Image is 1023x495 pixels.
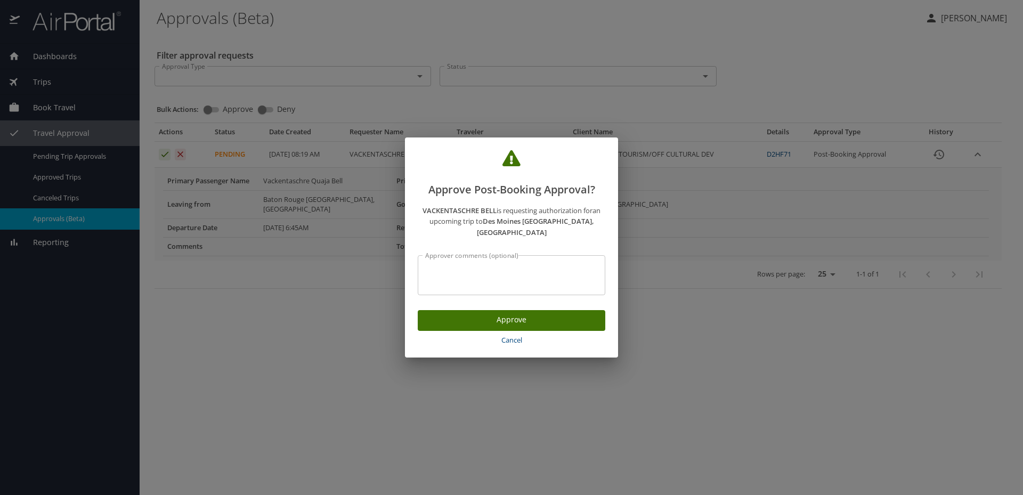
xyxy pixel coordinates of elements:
[423,206,497,215] strong: VACKENTASCHRE BELL
[426,313,597,327] span: Approve
[418,331,605,350] button: Cancel
[418,150,605,198] h2: Approve Post-Booking Approval?
[418,205,605,238] p: is requesting authorization for an upcoming trip to
[418,310,605,331] button: Approve
[422,334,601,346] span: Cancel
[477,216,594,237] strong: Des Moines [GEOGRAPHIC_DATA], [GEOGRAPHIC_DATA]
